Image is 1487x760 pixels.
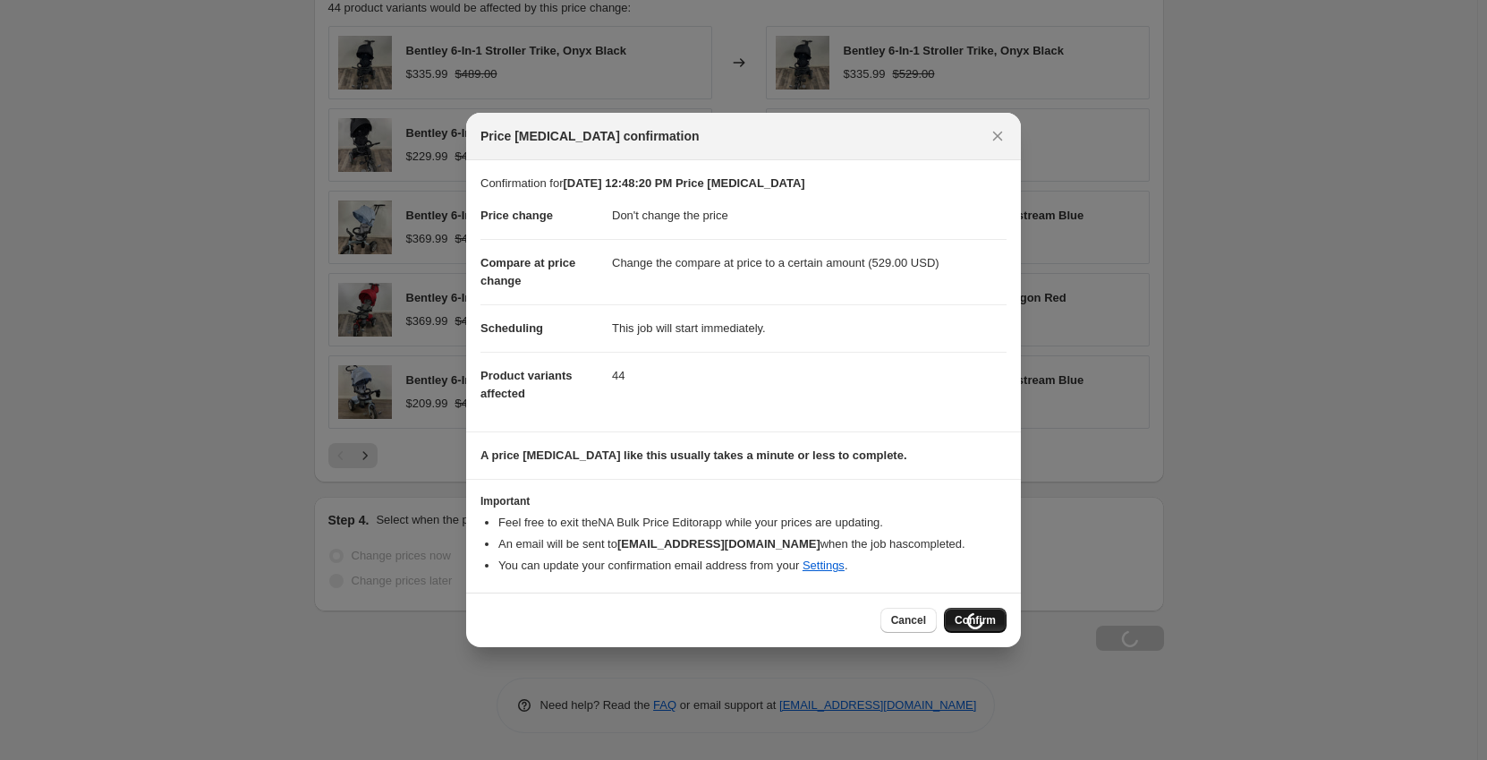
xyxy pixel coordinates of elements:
li: Feel free to exit the NA Bulk Price Editor app while your prices are updating. [498,514,1007,532]
b: [DATE] 12:48:20 PM Price [MEDICAL_DATA] [563,176,804,190]
dd: Don't change the price [612,192,1007,239]
span: Cancel [891,613,926,628]
button: Close [985,124,1010,149]
li: You can update your confirmation email address from your . [498,557,1007,575]
span: Price [MEDICAL_DATA] confirmation [480,127,700,145]
dd: This job will start immediately. [612,304,1007,352]
span: Product variants affected [480,369,573,400]
span: Price change [480,209,553,222]
span: Compare at price change [480,256,575,287]
button: Cancel [880,608,937,633]
span: Scheduling [480,321,543,335]
dd: Change the compare at price to a certain amount (529.00 USD) [612,239,1007,286]
a: Settings [803,559,845,572]
b: [EMAIL_ADDRESS][DOMAIN_NAME] [617,537,820,551]
h3: Important [480,494,1007,508]
li: An email will be sent to when the job has completed . [498,535,1007,553]
b: A price [MEDICAL_DATA] like this usually takes a minute or less to complete. [480,448,907,462]
dd: 44 [612,352,1007,399]
p: Confirmation for [480,175,1007,192]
